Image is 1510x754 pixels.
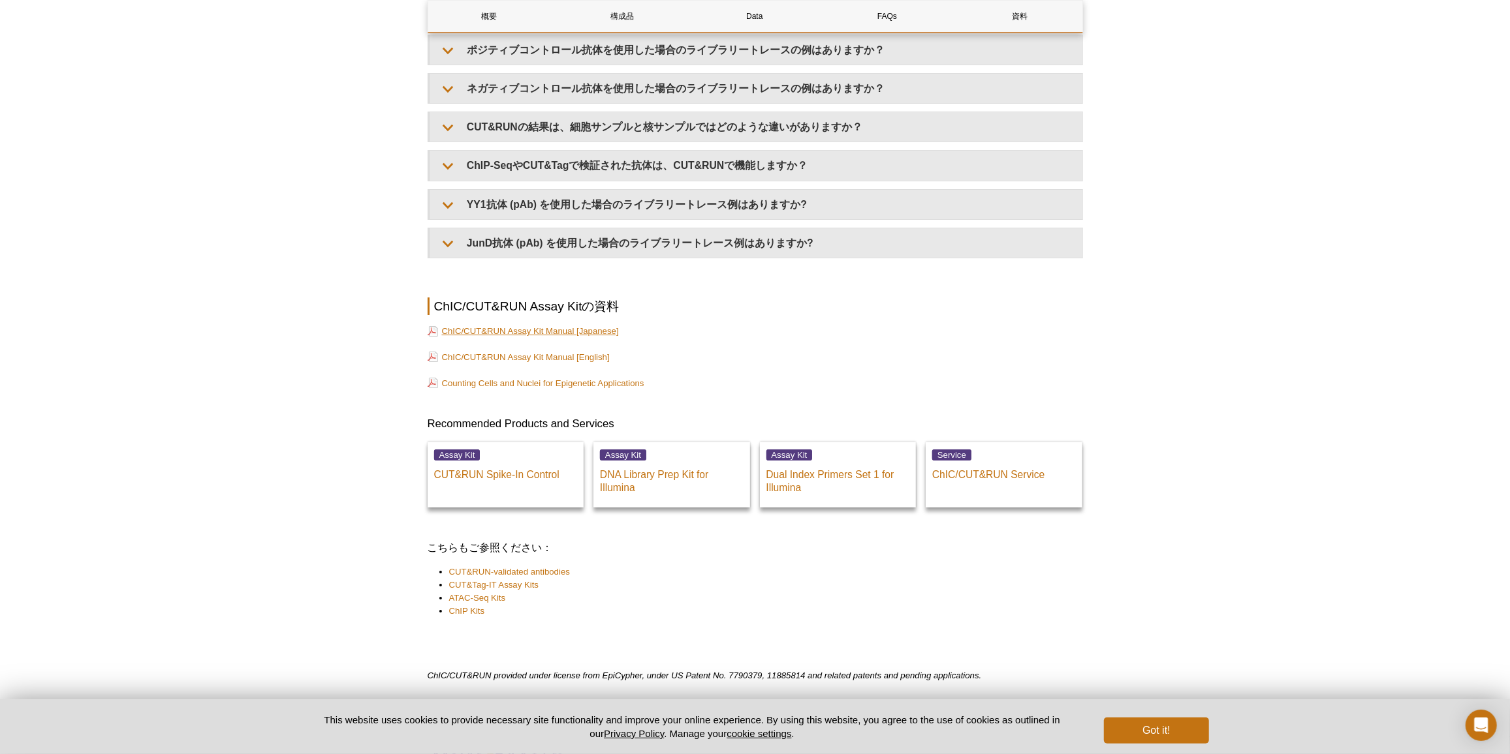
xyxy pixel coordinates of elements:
[826,1,949,32] a: FAQs
[449,605,485,618] a: ChIP Kits
[766,462,910,494] p: Dual Index Primers Set 1 for Illumina
[449,579,539,592] a: CUT&Tag-IT Assay Kits
[600,462,744,494] p: DNA Library Prep Kit for Illumina
[428,325,619,337] a: ChIC/CUT&RUN Assay Kit Manual [Japanese]
[932,449,971,460] span: Service
[561,1,684,32] a: 構成品
[430,228,1082,258] summary: JunD抗体 (pAb) を使用した場合のライブラリートレース例はありますか?
[430,112,1082,142] summary: CUT&RUNの結果は、細胞サンプルと核サンプルではどのような違いがありますか？
[604,728,664,739] a: Privacy Policy
[428,377,644,389] a: Counting Cells and Nuclei for Epigenetic Applications
[693,1,816,32] a: Data
[430,190,1082,219] summary: YY1抗体 (pAb) を使用した場合のライブラリートレース例はありますか?
[428,671,982,680] em: ChIC/CUT&RUN provided under license from EpiCypher, under US Patent No. 7790379, 11885814 and rel...
[760,442,917,507] a: Assay Kit Dual Index Primers Set 1 for Illumina
[430,35,1082,65] summary: ポジティブコントロール抗体を使用した場合のライブラリートレースの例はありますか？
[1466,710,1497,741] div: Open Intercom Messenger
[727,728,791,739] button: cookie settings
[434,462,578,481] p: CUT&RUN Spike-In Control
[430,151,1082,180] summary: ChIP-SeqやCUT&Tagで検証された抗体は、CUT&RUNで機能しますか？
[766,449,813,460] span: Assay Kit
[593,442,750,507] a: Assay Kit DNA Library Prep Kit for Illumina
[600,449,646,460] span: Assay Kit
[932,462,1076,481] p: ChIC/CUT&RUN Service
[449,565,570,579] a: CUT&RUN-validated antibodies
[1104,717,1208,744] button: Got it!
[958,1,1081,32] a: 資料
[428,416,1083,432] h3: Recommended Products and Services
[434,449,480,460] span: Assay Kit
[428,540,1083,556] h3: こちらもご参照ください：
[428,297,1083,315] h2: ChIC/CUT&RUN Assay Kitの資料
[926,442,1082,507] a: Service ChIC/CUT&RUN Service
[428,351,610,363] a: ChIC/CUT&RUN Assay Kit Manual [English]
[430,74,1082,103] summary: ネガティブコントロール抗体を使用した場合のライブラリートレースの例はありますか？
[428,1,551,32] a: 概要
[302,713,1083,740] p: This website uses cookies to provide necessary site functionality and improve your online experie...
[449,592,506,605] a: ATAC-Seq Kits
[428,442,584,507] a: Assay Kit CUT&RUN Spike-In Control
